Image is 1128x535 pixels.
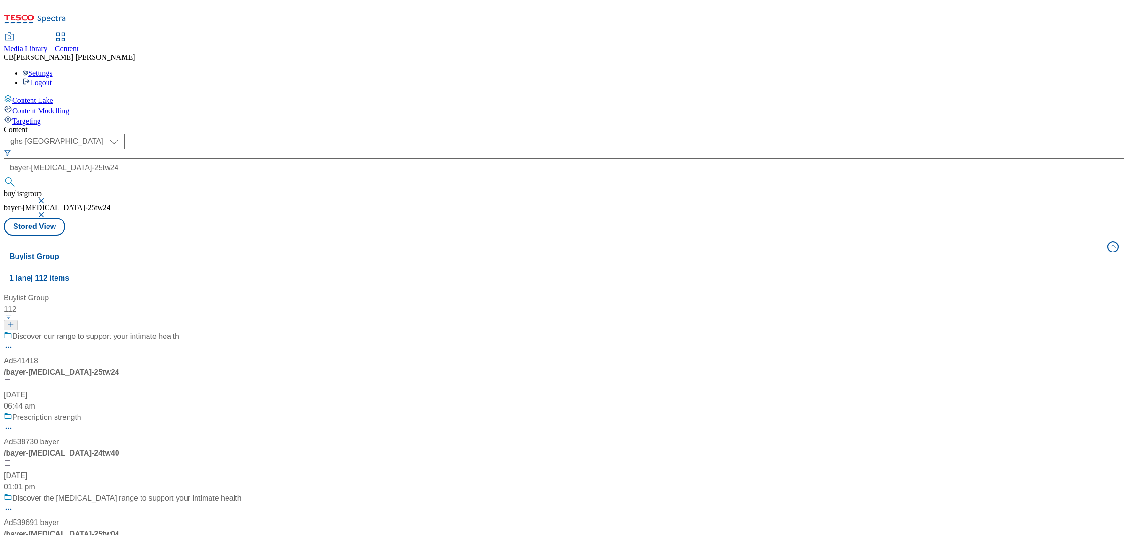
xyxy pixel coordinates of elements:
button: Buylist Group1 lane| 112 items [4,236,1124,289]
button: Stored View [4,218,65,236]
span: CB [4,53,14,61]
div: Ad541418 [4,355,38,367]
div: Buylist Group [4,292,242,304]
div: Discover the [MEDICAL_DATA] range to support your intimate health [12,493,242,504]
a: Targeting [4,115,1124,126]
svg: Search Filters [4,149,11,157]
input: Search [4,158,1124,177]
a: Media Library [4,33,47,53]
span: bayer-[MEDICAL_DATA]-25tw24 [4,204,110,212]
span: Content Lake [12,96,53,104]
div: Ad539691 bayer [4,517,59,528]
a: Logout [23,79,52,87]
div: [DATE] [4,389,242,401]
span: Content [55,45,79,53]
div: Ad538730 bayer [4,436,59,448]
h4: Buylist Group [9,251,1102,262]
div: Prescription strength [12,412,81,423]
div: [DATE] [4,470,242,481]
span: Targeting [12,117,41,125]
div: 01:01 pm [4,481,242,493]
span: 1 lane | 112 items [9,274,69,282]
a: Content Lake [4,94,1124,105]
a: Settings [23,69,53,77]
div: Discover our range to support your intimate health [12,331,179,342]
div: 112 [4,304,242,315]
a: Content [55,33,79,53]
span: / bayer-[MEDICAL_DATA]-24tw40 [4,449,119,457]
span: / bayer-[MEDICAL_DATA]-25tw24 [4,368,119,376]
span: Media Library [4,45,47,53]
span: Content Modelling [12,107,69,115]
span: buylistgroup [4,189,42,197]
div: 06:44 am [4,401,242,412]
span: [PERSON_NAME] [PERSON_NAME] [14,53,135,61]
a: Content Modelling [4,105,1124,115]
div: Content [4,126,1124,134]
